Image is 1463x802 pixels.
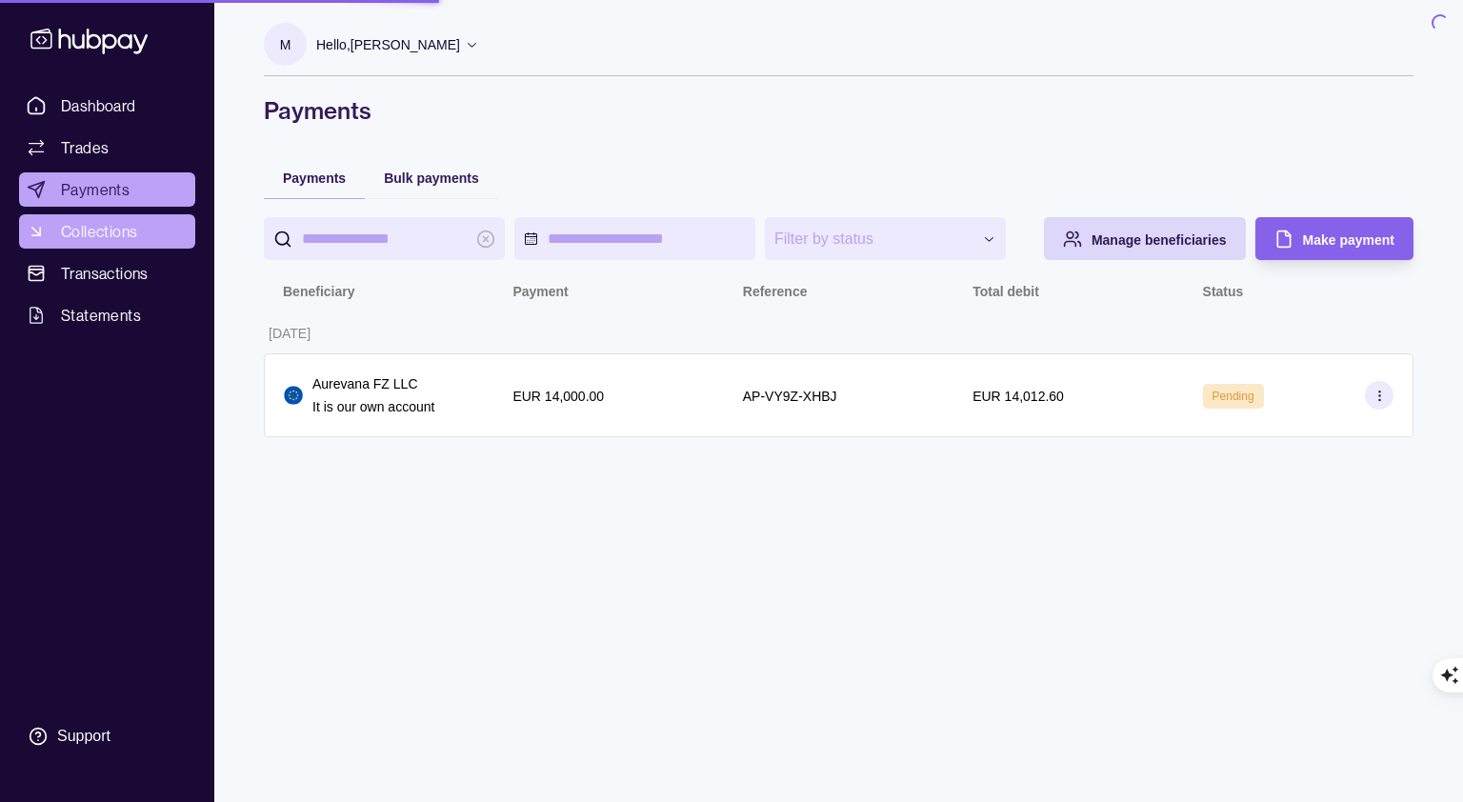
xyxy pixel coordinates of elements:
[269,326,311,341] p: [DATE]
[302,217,467,260] input: search
[1092,232,1227,248] span: Manage beneficiaries
[972,284,1039,299] p: Total debit
[264,95,1413,126] h1: Payments
[19,214,195,249] a: Collections
[743,389,837,404] p: AP-VY9Z-XHBJ
[1303,232,1394,248] span: Make payment
[19,89,195,123] a: Dashboard
[57,726,110,747] div: Support
[280,34,291,55] p: M
[283,284,354,299] p: Beneficiary
[61,178,130,201] span: Payments
[61,220,137,243] span: Collections
[316,34,460,55] p: Hello, [PERSON_NAME]
[283,170,346,186] span: Payments
[19,716,195,756] a: Support
[61,94,136,117] span: Dashboard
[512,389,604,404] p: EUR 14,000.00
[19,172,195,207] a: Payments
[972,389,1064,404] p: EUR 14,012.60
[512,284,568,299] p: Payment
[61,304,141,327] span: Statements
[1212,390,1254,403] span: Pending
[1203,284,1244,299] p: Status
[19,130,195,165] a: Trades
[312,396,434,417] p: It is our own account
[19,256,195,291] a: Transactions
[743,284,808,299] p: Reference
[384,170,479,186] span: Bulk payments
[312,373,434,394] p: Aurevana FZ LLC
[19,298,195,332] a: Statements
[61,136,109,159] span: Trades
[61,262,149,285] span: Transactions
[1255,217,1413,260] button: Make payment
[1044,217,1246,260] button: Manage beneficiaries
[284,386,303,405] img: eu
